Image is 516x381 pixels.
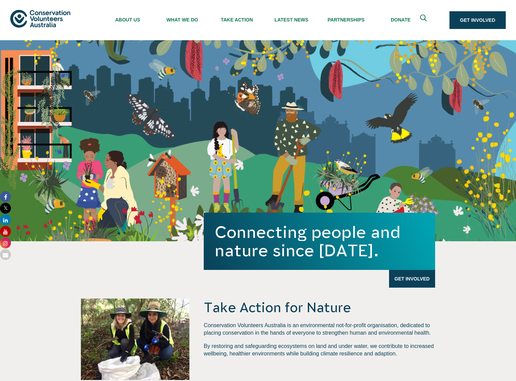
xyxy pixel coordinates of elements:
[204,342,435,358] p: By restoring and safeguarding ecosystems on land and under water, we contribute to increased well...
[416,12,432,28] button: Expand search box Close search box
[389,270,435,288] a: Get Involved
[319,17,373,22] span: Partnerships
[215,223,424,260] h1: Connecting people and nature since [DATE].
[449,11,506,29] a: Get Involved
[264,17,319,22] span: Latest News
[204,322,435,337] p: Conservation Volunteers Australia is an environmental not-for-profit organisation, dedicated to p...
[204,299,435,316] h4: Take Action for Nature
[10,10,70,27] img: logo.svg
[420,15,428,26] span: Expand search box
[210,17,264,22] span: Take Action
[100,17,155,22] span: About Us
[155,17,210,22] span: What We Do
[373,17,428,22] span: Donate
